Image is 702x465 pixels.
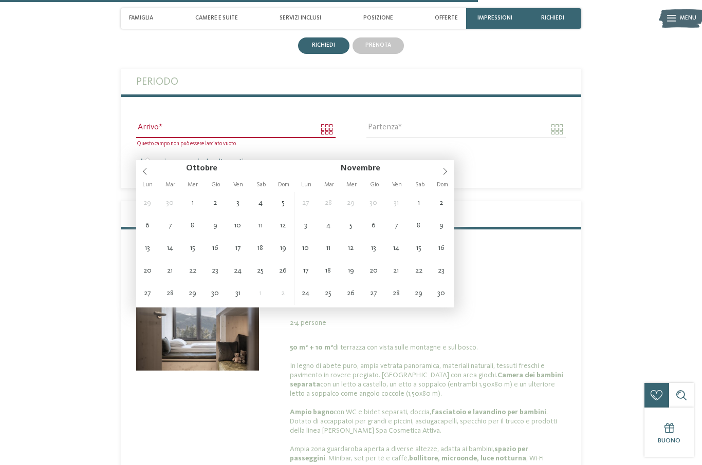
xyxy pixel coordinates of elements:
span: Ottobre 2, 2025 [204,192,227,215]
span: Lun [295,182,318,188]
span: Novembre 2, 2025 [272,282,294,305]
span: Ottobre 26, 2025 [272,260,294,282]
span: Novembre 19, 2025 [340,260,362,282]
span: RICHIEDI ORA SENZA IMPEGNO O PRENOTA! [240,6,463,19]
span: Buono [658,437,680,444]
span: Lun [136,182,159,188]
span: richiedi [541,15,564,22]
span: Ottobre 3, 2025 [227,192,249,215]
span: Mar [159,182,181,188]
span: Novembre 17, 2025 [294,260,317,282]
span: Ottobre 19, 2025 [272,237,294,260]
span: Ottobre 27, 2025 [294,192,317,215]
span: Novembre 3, 2025 [294,215,317,237]
span: Ottobre 30, 2025 [362,192,385,215]
input: Year [217,164,248,172]
span: Offerte [435,15,458,22]
span: Sab [250,182,272,188]
span: Mar [318,182,340,188]
span: Ottobre 29, 2025 [181,282,204,305]
span: Novembre 16, 2025 [430,237,453,260]
span: Ottobre 6, 2025 [136,215,159,237]
span: Dom [431,182,454,188]
b: bollitore, microonde, luce notturna [409,455,526,462]
span: Novembre 13, 2025 [362,237,385,260]
span: Dom [272,182,295,188]
span: Ottobre 23, 2025 [204,260,227,282]
span: Ottobre 8, 2025 [181,215,204,237]
span: Famiglia [129,15,153,22]
span: Ottobre 28, 2025 [317,192,340,215]
span: Ven [227,182,250,188]
span: Ottobre 29, 2025 [340,192,362,215]
span: Ottobre 10, 2025 [227,215,249,237]
span: Novembre 25, 2025 [317,282,340,305]
span: Servizi inclusi [280,15,321,22]
b: Ampio bagno [290,409,334,416]
span: richiedi [312,42,335,48]
img: bnlocalproxy.php [136,291,259,371]
span: Ottobre 28, 2025 [159,282,181,305]
span: Novembre 15, 2025 [408,237,430,260]
span: Ottobre 13, 2025 [136,237,159,260]
span: Camere e Suite [195,15,238,22]
span: Novembre [341,164,380,172]
span: Novembre 28, 2025 [385,282,408,305]
span: Ottobre 22, 2025 [181,260,204,282]
span: Impressioni [477,15,512,22]
a: Buono [644,408,694,457]
span: Ottobre 21, 2025 [159,260,181,282]
span: Settembre 29, 2025 [136,192,159,215]
span: Novembre 20, 2025 [362,260,385,282]
label: Periodo [136,69,566,94]
span: Ottobre [186,164,217,172]
span: Novembre 22, 2025 [408,260,430,282]
span: Novembre 5, 2025 [340,215,362,237]
span: Novembre 9, 2025 [430,215,453,237]
span: Ottobre 18, 2025 [249,237,272,260]
span: Novembre 29, 2025 [408,282,430,305]
label: Inserire un periodo alternativo [136,158,252,166]
b: fasciatoio e lavandino per bambini [431,409,546,416]
span: Ven [386,182,409,188]
span: Posizione [363,15,393,22]
span: Novembre 23, 2025 [430,260,453,282]
span: Novembre 8, 2025 [408,215,430,237]
span: Questo campo non può essere lasciato vuoto. [137,141,236,147]
span: Ottobre 31, 2025 [385,192,408,215]
span: Ottobre 11, 2025 [249,215,272,237]
a: prenota [351,35,405,55]
span: Ottobre 24, 2025 [227,260,249,282]
span: Novembre 30, 2025 [430,282,453,305]
span: Ottobre 27, 2025 [136,282,159,305]
span: Ottobre 15, 2025 [181,237,204,260]
span: Novembre 27, 2025 [362,282,385,305]
span: Novembre 18, 2025 [317,260,340,282]
b: spazio per passeggini [290,445,528,462]
span: Ottobre 14, 2025 [159,237,181,260]
span: Sab [409,182,431,188]
span: Novembre 14, 2025 [385,237,408,260]
b: 50 m² + 10 m² [290,344,333,351]
span: Ottobre 30, 2025 [204,282,227,305]
span: Ottobre 5, 2025 [272,192,294,215]
span: Novembre 24, 2025 [294,282,317,305]
span: Novembre 1, 2025 [249,282,272,305]
span: Ottobre 16, 2025 [204,237,227,260]
span: Ottobre 12, 2025 [272,215,294,237]
span: Novembre 10, 2025 [294,237,317,260]
span: Novembre 21, 2025 [385,260,408,282]
span: Ottobre 25, 2025 [249,260,272,282]
span: Mer [181,182,204,188]
span: Ottobre 9, 2025 [204,215,227,237]
span: Mer [340,182,363,188]
span: Ottobre 7, 2025 [159,215,181,237]
span: Gio [204,182,227,188]
span: prenota [365,42,391,48]
span: Novembre 1, 2025 [408,192,430,215]
span: Novembre 4, 2025 [317,215,340,237]
span: Ottobre 31, 2025 [227,282,249,305]
span: Gio [363,182,385,188]
span: Ottobre 20, 2025 [136,260,159,282]
span: Ottobre 4, 2025 [249,192,272,215]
